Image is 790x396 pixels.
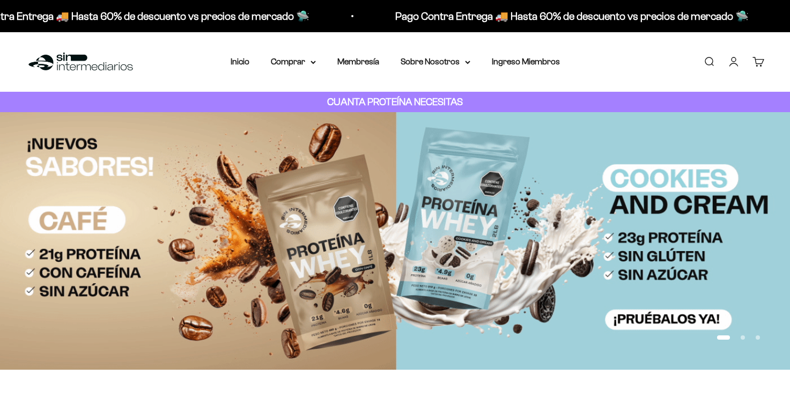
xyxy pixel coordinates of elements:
summary: Comprar [271,55,316,69]
p: Pago Contra Entrega 🚚 Hasta 60% de descuento vs precios de mercado 🛸 [392,8,745,25]
summary: Sobre Nosotros [401,55,470,69]
a: Membresía [337,57,379,66]
a: Inicio [231,57,249,66]
strong: CUANTA PROTEÍNA NECESITAS [327,96,463,107]
a: Ingreso Miembros [492,57,560,66]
